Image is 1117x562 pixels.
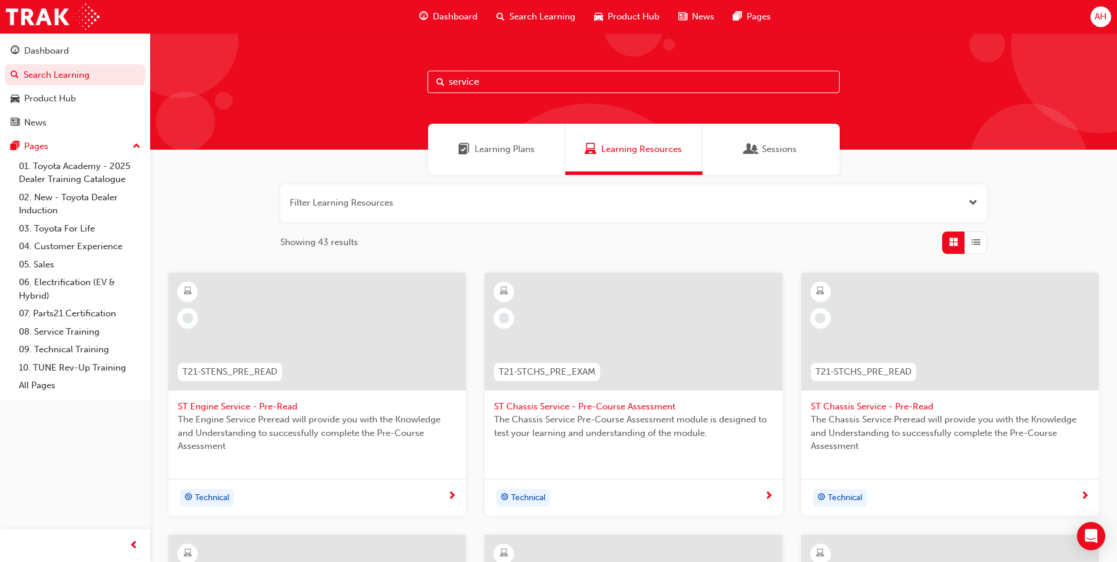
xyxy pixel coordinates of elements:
a: T21-STCHS_PRE_EXAMST Chassis Service - Pre-Course AssessmentThe Chassis Service Pre-Course Assess... [485,273,782,516]
span: Technical [511,491,546,505]
a: Dashboard [5,40,145,62]
button: AH [1091,6,1111,27]
a: 03. Toyota For Life [14,220,145,238]
button: DashboardSearch LearningProduct HubNews [5,38,145,135]
span: guage-icon [419,9,428,24]
span: target-icon [817,490,826,505]
a: car-iconProduct Hub [585,5,669,29]
a: guage-iconDashboard [410,5,487,29]
span: Learning Plans [458,143,470,156]
span: T21-STCHS_PRE_READ [816,365,912,379]
span: learningResourceType_ELEARNING-icon [184,284,192,299]
span: Technical [195,491,230,505]
span: Sessions [762,143,797,156]
div: News [24,116,47,130]
a: Learning PlansLearning Plans [428,124,565,175]
span: AH [1095,10,1106,24]
span: The Chassis Service Preread will provide you with the Knowledge and Understanding to successfully... [811,413,1089,453]
span: Sessions [745,143,757,156]
span: learningResourceType_ELEARNING-icon [500,546,508,561]
a: pages-iconPages [724,5,780,29]
button: Pages [5,135,145,157]
img: Trak [6,4,100,30]
input: Search... [427,71,840,93]
span: Product Hub [608,10,659,24]
span: search-icon [11,70,19,81]
span: Dashboard [433,10,478,24]
span: target-icon [501,490,509,505]
span: next-icon [1080,491,1089,502]
span: learningResourceType_ELEARNING-icon [500,284,508,299]
span: target-icon [184,490,193,505]
span: car-icon [11,94,19,104]
a: 01. Toyota Academy - 2025 Dealer Training Catalogue [14,157,145,189]
div: Pages [24,140,48,153]
span: learningRecordVerb_NONE-icon [183,313,193,323]
a: News [5,112,145,134]
span: Learning Resources [601,143,682,156]
span: pages-icon [11,141,19,152]
span: learningResourceType_ELEARNING-icon [816,546,824,561]
a: 10. TUNE Rev-Up Training [14,359,145,377]
span: List [972,236,980,249]
span: prev-icon [130,538,138,553]
a: SessionsSessions [702,124,840,175]
span: Grid [949,236,958,249]
span: The Chassis Service Pre-Course Assessment module is designed to test your learning and understand... [494,413,773,439]
a: 06. Electrification (EV & Hybrid) [14,273,145,305]
span: learningResourceType_ELEARNING-icon [184,546,192,561]
span: T21-STENS_PRE_READ [183,365,277,379]
a: search-iconSearch Learning [487,5,585,29]
span: next-icon [448,491,456,502]
span: T21-STCHS_PRE_EXAM [499,365,595,379]
span: ST Chassis Service - Pre-Course Assessment [494,400,773,414]
a: 05. Sales [14,256,145,274]
a: 04. Customer Experience [14,237,145,256]
a: Learning ResourcesLearning Resources [565,124,702,175]
a: 08. Service Training [14,323,145,341]
span: Showing 43 results [280,236,358,249]
span: learningRecordVerb_NONE-icon [815,313,826,323]
span: next-icon [764,491,773,502]
span: The Engine Service Preread will provide you with the Knowledge and Understanding to successfully ... [178,413,456,453]
span: news-icon [11,118,19,128]
a: 02. New - Toyota Dealer Induction [14,189,145,220]
span: up-icon [132,139,141,154]
span: learningResourceType_ELEARNING-icon [816,284,824,299]
span: ST Engine Service - Pre-Read [178,400,456,414]
span: search-icon [496,9,505,24]
div: Product Hub [24,92,76,105]
span: learningRecordVerb_NONE-icon [499,313,509,323]
a: 07. Parts21 Certification [14,305,145,323]
a: T21-STCHS_PRE_READST Chassis Service - Pre-ReadThe Chassis Service Preread will provide you with ... [801,273,1099,516]
a: 09. Technical Training [14,340,145,359]
span: Search Learning [509,10,575,24]
span: Technical [828,491,863,505]
a: All Pages [14,376,145,395]
span: Learning Plans [475,143,535,156]
span: pages-icon [733,9,742,24]
a: Search Learning [5,64,145,86]
span: guage-icon [11,46,19,57]
div: Dashboard [24,44,69,58]
span: news-icon [678,9,687,24]
span: Learning Resources [585,143,596,156]
span: News [692,10,714,24]
span: Search [436,75,445,89]
span: ST Chassis Service - Pre-Read [811,400,1089,414]
a: news-iconNews [669,5,724,29]
div: Open Intercom Messenger [1077,522,1105,550]
span: car-icon [594,9,603,24]
a: T21-STENS_PRE_READST Engine Service - Pre-ReadThe Engine Service Preread will provide you with th... [168,273,466,516]
span: Pages [747,10,771,24]
button: Open the filter [969,196,977,210]
a: Product Hub [5,88,145,110]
